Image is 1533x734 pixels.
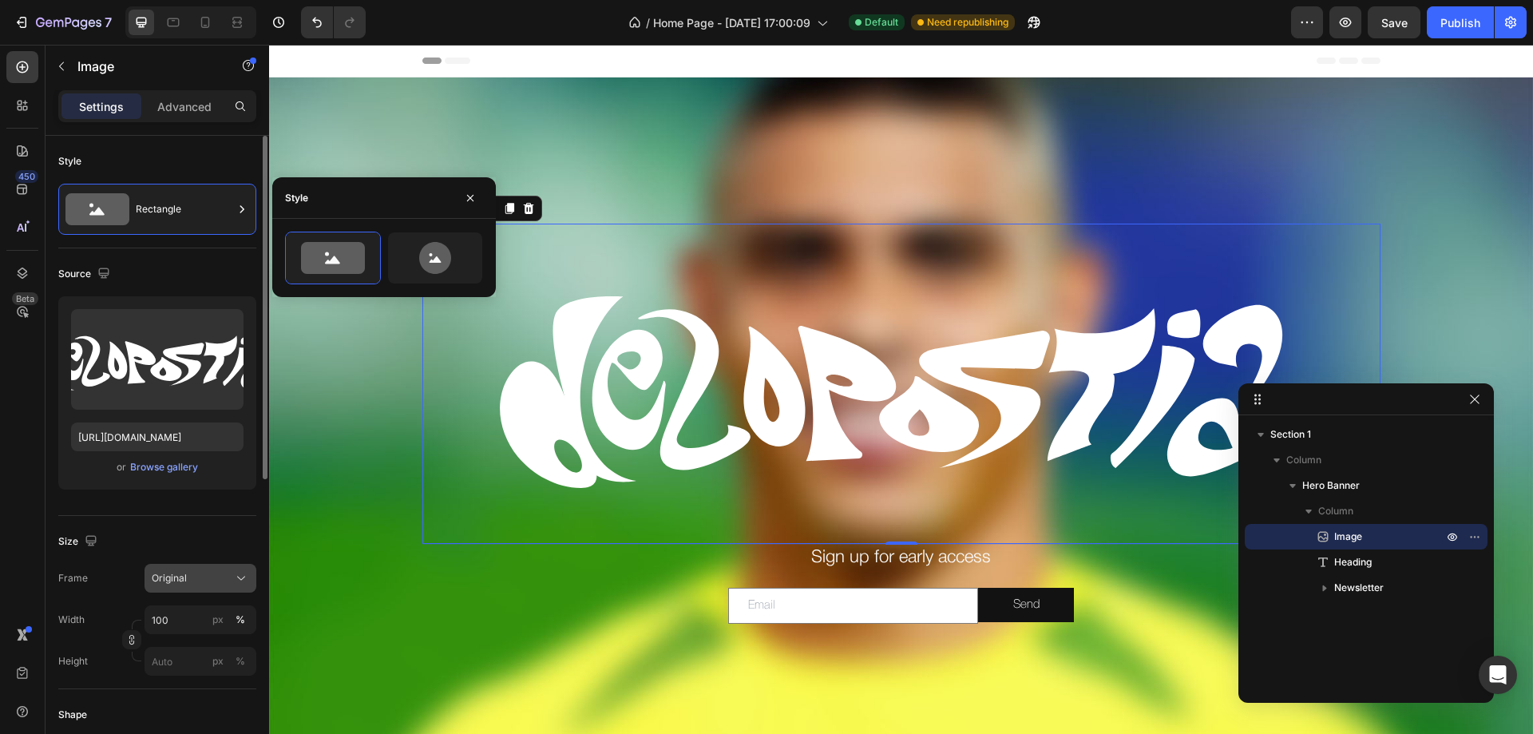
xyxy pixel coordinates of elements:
[1440,14,1480,31] div: Publish
[145,564,256,593] button: Original
[212,613,224,627] div: px
[1368,6,1420,38] button: Save
[58,654,88,669] label: Height
[157,98,212,115] p: Advanced
[129,459,199,475] button: Browse gallery
[58,613,85,627] label: Width
[653,14,810,31] span: Home Page - [DATE] 17:00:09
[26,26,38,38] img: logo_orange.svg
[1427,6,1494,38] button: Publish
[208,610,228,629] button: %
[1318,503,1353,519] span: Column
[646,14,650,31] span: /
[79,98,124,115] p: Settings
[208,652,228,671] button: %
[152,571,187,585] span: Original
[58,264,113,285] div: Source
[744,550,770,571] div: Send
[65,93,77,105] img: tab_domain_overview_orange.svg
[15,170,38,183] div: 450
[927,15,1008,30] span: Need republishing
[236,654,245,669] div: %
[1270,427,1311,442] span: Section 1
[71,309,244,410] img: preview-image
[26,42,38,54] img: website_grey.svg
[269,45,1533,734] iframe: Design area
[1334,529,1362,545] span: Image
[212,654,224,669] div: px
[231,610,250,629] button: px
[173,94,275,105] div: Keywords nach Traffic
[236,613,245,627] div: %
[865,15,898,30] span: Default
[145,647,256,676] input: px%
[71,423,244,451] input: https://example.com/image.jpg
[145,605,256,634] input: px%
[1381,16,1408,30] span: Save
[6,6,119,38] button: 7
[117,458,126,477] span: or
[1286,452,1321,468] span: Column
[1302,478,1360,494] span: Hero Banner
[105,13,112,32] p: 7
[12,292,38,305] div: Beta
[58,708,87,722] div: Shape
[156,93,168,105] img: tab_keywords_by_traffic_grey.svg
[1479,656,1517,694] div: Open Intercom Messenger
[136,191,233,228] div: Rectangle
[1334,554,1372,570] span: Heading
[42,42,176,54] div: Domain: [DOMAIN_NAME]
[285,191,308,205] div: Style
[459,543,709,579] input: Email
[1334,580,1384,596] span: Newsletter
[709,543,805,577] button: Send
[45,26,78,38] div: v 4.0.25
[58,571,88,585] label: Frame
[231,652,250,671] button: px
[301,6,366,38] div: Undo/Redo
[130,460,198,474] div: Browse gallery
[58,531,101,553] div: Size
[82,94,117,105] div: Domain
[58,154,81,169] div: Style
[77,57,213,76] p: Image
